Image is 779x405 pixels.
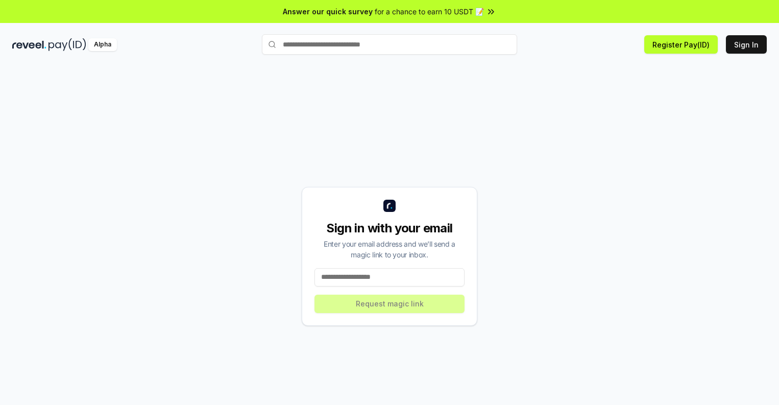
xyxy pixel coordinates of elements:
img: pay_id [48,38,86,51]
div: Enter your email address and we’ll send a magic link to your inbox. [314,239,465,260]
span: Answer our quick survey [283,6,373,17]
div: Alpha [88,38,117,51]
button: Sign In [726,35,767,54]
button: Register Pay(ID) [644,35,718,54]
span: for a chance to earn 10 USDT 📝 [375,6,484,17]
img: reveel_dark [12,38,46,51]
img: logo_small [383,200,396,212]
div: Sign in with your email [314,220,465,236]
